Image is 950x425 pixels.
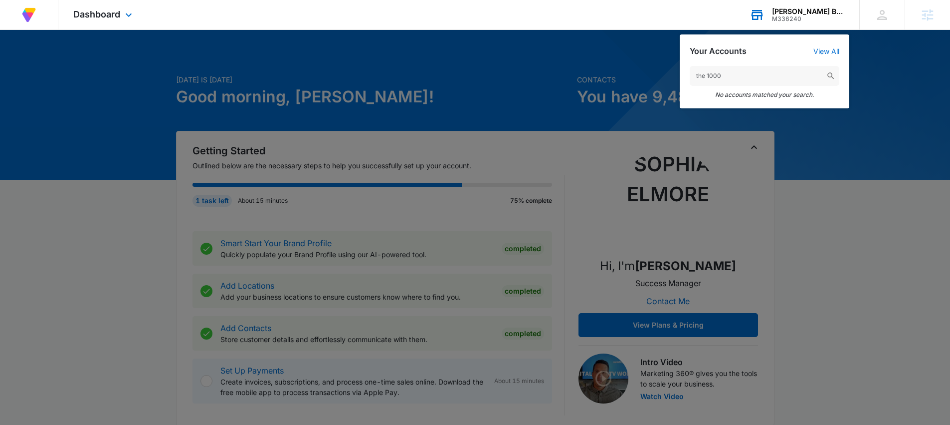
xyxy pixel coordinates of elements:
[690,46,747,56] h2: Your Accounts
[690,66,839,86] input: Search Accounts
[690,91,839,98] em: No accounts matched your search.
[20,6,38,24] img: Volusion
[772,7,845,15] div: account name
[813,47,839,55] a: View All
[73,9,120,19] span: Dashboard
[772,15,845,22] div: account id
